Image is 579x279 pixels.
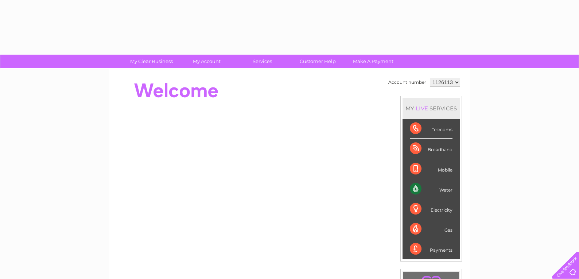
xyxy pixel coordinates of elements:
a: My Clear Business [121,55,182,68]
div: Mobile [410,159,452,179]
a: My Account [177,55,237,68]
div: Gas [410,219,452,239]
div: Telecoms [410,119,452,139]
td: Account number [386,76,428,89]
a: Services [232,55,292,68]
a: Make A Payment [343,55,403,68]
div: Payments [410,239,452,259]
div: Water [410,179,452,199]
a: Customer Help [288,55,348,68]
div: MY SERVICES [403,98,460,119]
div: Broadband [410,139,452,159]
div: LIVE [414,105,430,112]
div: Electricity [410,199,452,219]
